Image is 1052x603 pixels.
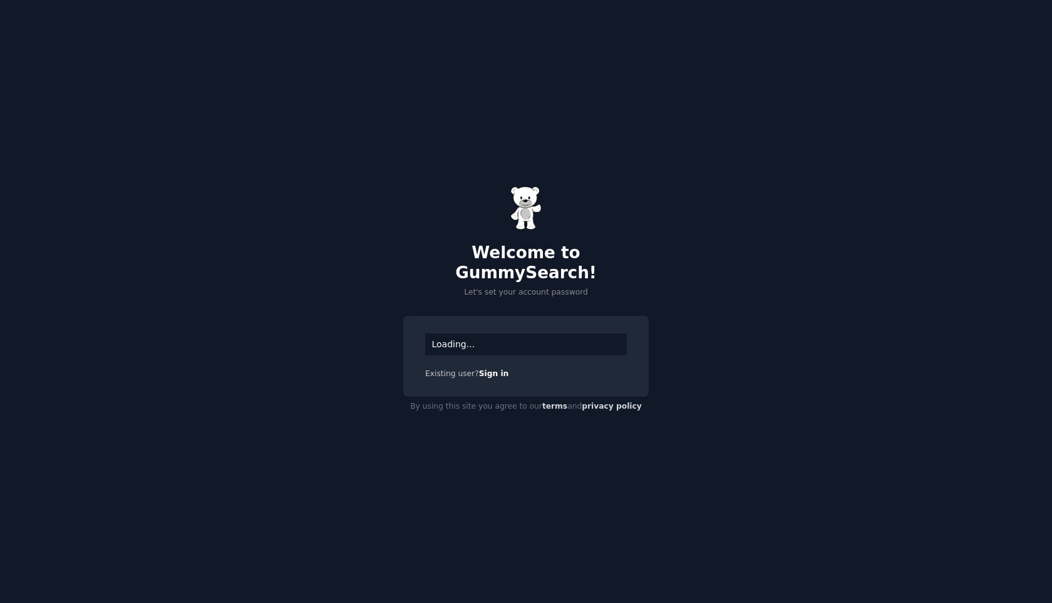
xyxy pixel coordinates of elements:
p: Let's set your account password [403,287,649,298]
a: privacy policy [582,402,642,411]
span: Existing user? [425,369,479,378]
div: By using this site you agree to our and [403,397,649,417]
h2: Welcome to GummySearch! [403,243,649,283]
div: Loading... [425,333,627,355]
a: terms [542,402,567,411]
a: Sign in [479,369,509,378]
img: Gummy Bear [510,186,542,230]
